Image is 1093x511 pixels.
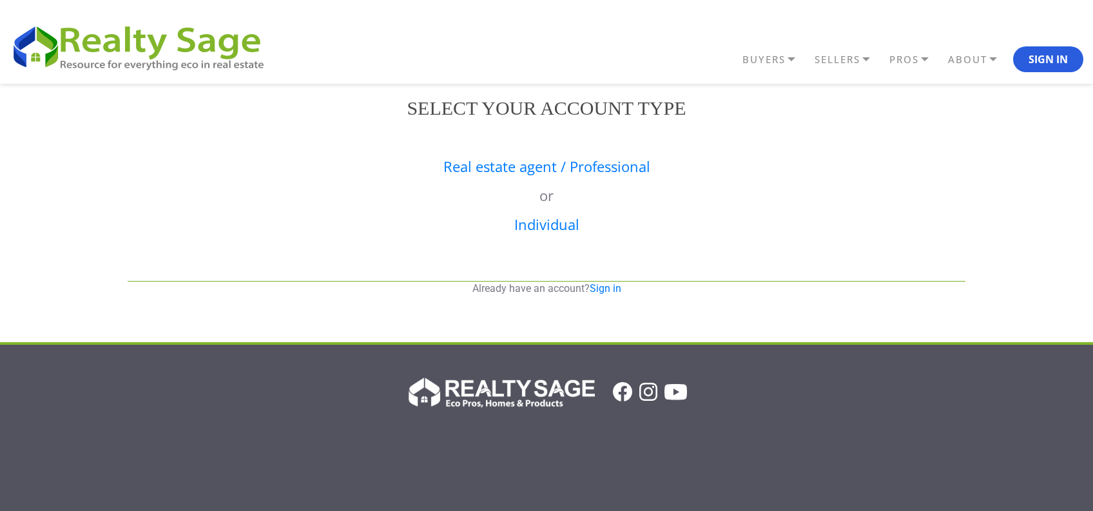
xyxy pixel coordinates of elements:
[128,282,965,296] p: Already have an account?
[118,97,975,120] h2: Select your account type
[945,48,1013,71] a: ABOUT
[811,48,886,71] a: SELLERS
[590,282,621,294] a: Sign in
[118,139,975,268] div: or
[406,374,595,410] img: Realty Sage Logo
[443,157,650,176] a: Real estate agent / Professional
[739,48,811,71] a: BUYERS
[514,215,579,234] a: Individual
[886,48,945,71] a: PROS
[1013,46,1083,72] button: Sign In
[10,21,277,72] img: REALTY SAGE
